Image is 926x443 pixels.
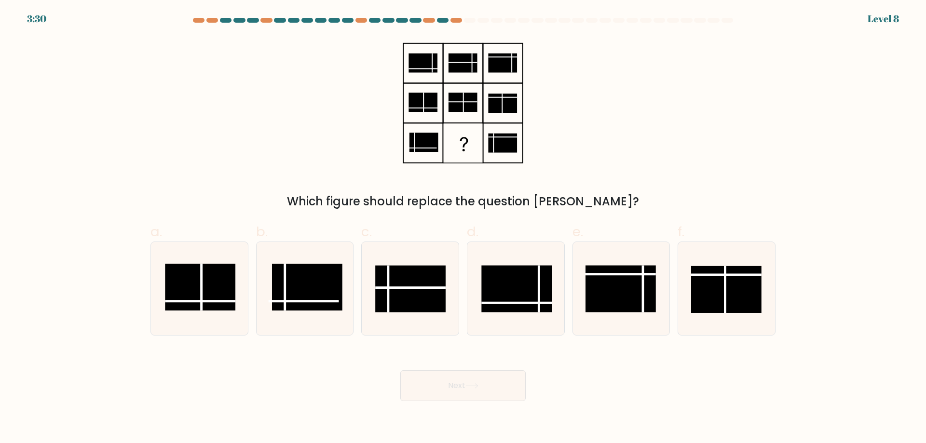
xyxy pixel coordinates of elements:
[361,222,372,241] span: c.
[467,222,478,241] span: d.
[27,12,46,26] div: 3:30
[150,222,162,241] span: a.
[868,12,899,26] div: Level 8
[678,222,684,241] span: f.
[400,370,526,401] button: Next
[256,222,268,241] span: b.
[572,222,583,241] span: e.
[156,193,770,210] div: Which figure should replace the question [PERSON_NAME]?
